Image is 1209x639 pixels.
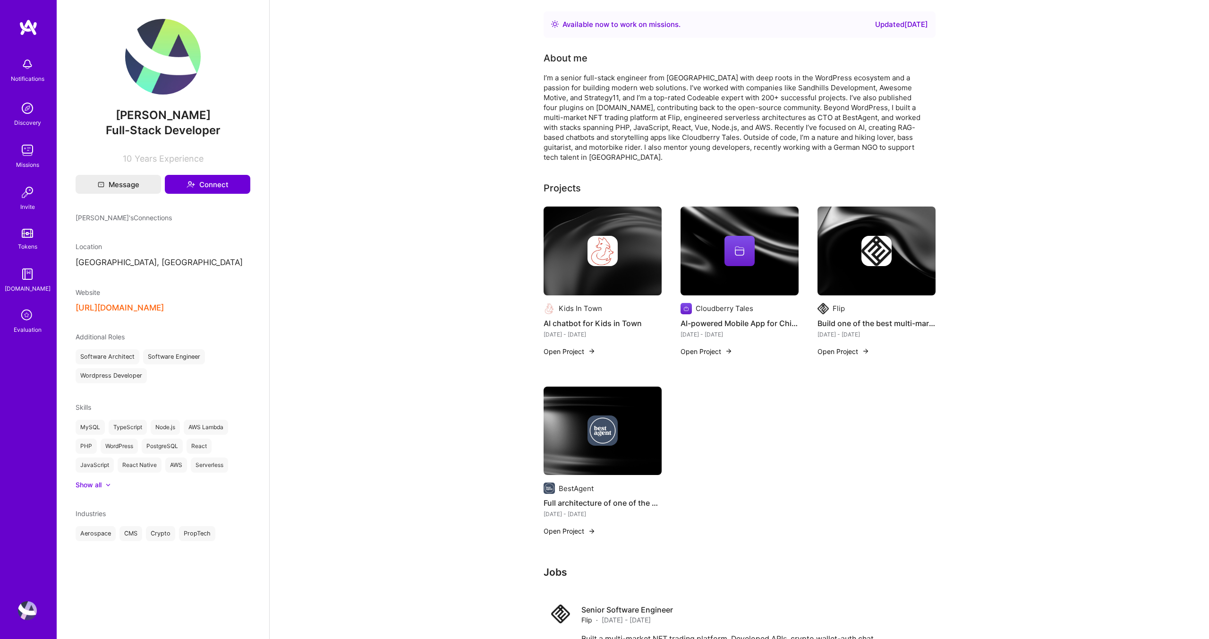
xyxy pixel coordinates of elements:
[18,601,37,620] img: User Avatar
[696,303,753,313] div: Cloudberry Tales
[76,480,102,490] div: Show all
[551,20,559,28] img: Availability
[587,236,618,266] img: Company logo
[544,51,587,65] div: About me
[98,181,104,188] i: icon Mail
[76,368,147,383] div: Wordpress Developer
[833,303,845,313] div: Flip
[681,317,799,329] h4: AI-powered Mobile App for Children's Literacy
[76,303,164,313] button: [URL][DOMAIN_NAME]
[76,175,161,194] button: Message
[76,458,114,473] div: JavaScript
[76,108,250,122] span: [PERSON_NAME]
[817,346,869,356] button: Open Project
[817,329,936,339] div: [DATE] - [DATE]
[544,329,662,339] div: [DATE] - [DATE]
[544,526,596,536] button: Open Project
[581,615,592,625] span: Flip
[544,346,596,356] button: Open Project
[681,207,799,295] img: cover
[187,439,212,454] div: React
[725,347,732,355] img: arrow-right
[544,483,555,494] img: Company logo
[817,207,936,295] img: cover
[596,615,598,625] span: ·
[76,257,250,268] p: [GEOGRAPHIC_DATA], [GEOGRAPHIC_DATA]
[18,99,37,118] img: discovery
[544,509,662,519] div: [DATE] - [DATE]
[559,484,594,493] div: BestAgent
[142,439,183,454] div: PostgreSQL
[861,236,892,266] img: Company logo
[119,526,142,541] div: CMS
[76,288,100,296] span: Website
[18,242,37,251] div: Tokens
[76,509,106,518] span: Industries
[551,604,570,623] img: Company logo
[18,141,37,160] img: teamwork
[544,317,662,329] h4: AI chatbot for Kids in Town
[76,213,172,223] span: [PERSON_NAME]'s Connections
[18,265,37,284] img: guide book
[544,207,662,295] img: cover
[18,55,37,74] img: bell
[16,160,39,170] div: Missions
[544,303,555,314] img: Company logo
[19,19,38,36] img: logo
[581,604,673,615] h4: Senior Software Engineer
[562,19,681,30] div: Available now to work on missions .
[76,526,116,541] div: Aerospace
[681,303,692,314] img: Company logo
[544,497,662,509] h4: Full architecture of one of the most innovative UK real estate listing website
[817,317,936,329] h4: Build one of the best multi-marketplace NFT platform
[588,347,596,355] img: arrow-right
[22,229,33,238] img: tokens
[106,123,221,137] span: Full-Stack Developer
[14,325,42,335] div: Evaluation
[76,333,125,341] span: Additional Roles
[191,458,228,473] div: Serverless
[179,526,215,541] div: PropTech
[76,420,105,435] div: MySQL
[681,329,799,339] div: [DATE] - [DATE]
[135,154,204,164] span: Years Experience
[165,175,250,194] button: Connect
[18,307,36,325] i: icon SelectionTeam
[544,566,936,578] h3: Jobs
[588,527,596,535] img: arrow-right
[5,284,51,294] div: [DOMAIN_NAME]
[76,403,91,411] span: Skills
[16,601,39,620] a: User Avatar
[184,420,228,435] div: AWS Lambda
[11,74,44,84] div: Notifications
[544,73,921,162] div: I’m a senior full-stack engineer from [GEOGRAPHIC_DATA] with deep roots in the WordPress ecosyste...
[875,19,928,30] div: Updated [DATE]
[109,420,147,435] div: TypeScript
[151,420,180,435] div: Node.js
[681,346,732,356] button: Open Project
[146,526,175,541] div: Crypto
[602,615,651,625] span: [DATE] - [DATE]
[559,303,602,313] div: Kids In Town
[862,347,869,355] img: arrow-right
[125,19,201,95] img: User Avatar
[76,439,97,454] div: PHP
[18,183,37,202] img: Invite
[544,181,581,195] div: Projects
[20,202,35,212] div: Invite
[76,349,139,364] div: Software Architect
[143,349,205,364] div: Software Engineer
[101,439,138,454] div: WordPress
[817,303,829,314] img: Company logo
[14,118,41,128] div: Discovery
[118,458,162,473] div: React Native
[123,154,132,164] span: 10
[544,387,662,475] img: cover
[587,415,618,446] img: Company logo
[76,242,250,251] div: Location
[187,180,195,189] i: icon Connect
[165,458,187,473] div: AWS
